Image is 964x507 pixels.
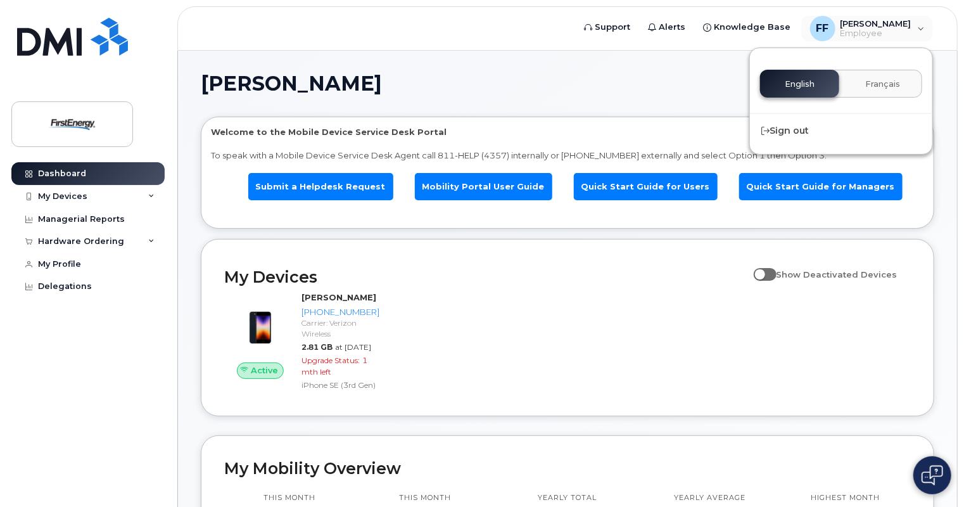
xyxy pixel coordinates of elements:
p: Welcome to the Mobile Device Service Desk Portal [211,126,924,138]
span: 1 mth left [301,356,367,376]
a: Quick Start Guide for Managers [739,173,903,200]
a: Quick Start Guide for Users [574,173,718,200]
div: Sign out [750,119,932,143]
a: Active[PERSON_NAME][PHONE_NUMBER]Carrier: Verizon Wireless2.81 GBat [DATE]Upgrade Status:1 mth le... [224,292,384,393]
strong: [PERSON_NAME] [301,292,376,302]
p: This month [253,493,326,503]
p: Yearly total [524,493,611,503]
p: This month [384,493,466,503]
p: To speak with a Mobile Device Service Desk Agent call 811-HELP (4357) internally or [PHONE_NUMBER... [211,150,924,162]
span: Upgrade Status: [301,356,360,365]
span: Français [865,79,900,89]
span: 2.81 GB [301,342,333,352]
img: image20231002-3703462-1angbar.jpeg [234,298,286,350]
a: Mobility Portal User Guide [415,173,552,200]
a: Submit a Helpdesk Request [248,173,393,200]
span: at [DATE] [335,342,371,352]
div: iPhone SE (3rd Gen) [301,380,379,390]
input: Show Deactivated Devices [754,262,764,273]
span: Active [251,364,278,376]
p: Yearly average [669,493,751,503]
p: Highest month [809,493,882,503]
h2: My Devices [224,267,747,286]
span: [PERSON_NAME] [201,74,382,93]
span: Show Deactivated Devices [777,269,897,279]
div: [PHONE_NUMBER] [301,306,379,318]
div: Carrier: Verizon Wireless [301,318,379,339]
img: Open chat [922,465,943,485]
h2: My Mobility Overview [224,459,911,478]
